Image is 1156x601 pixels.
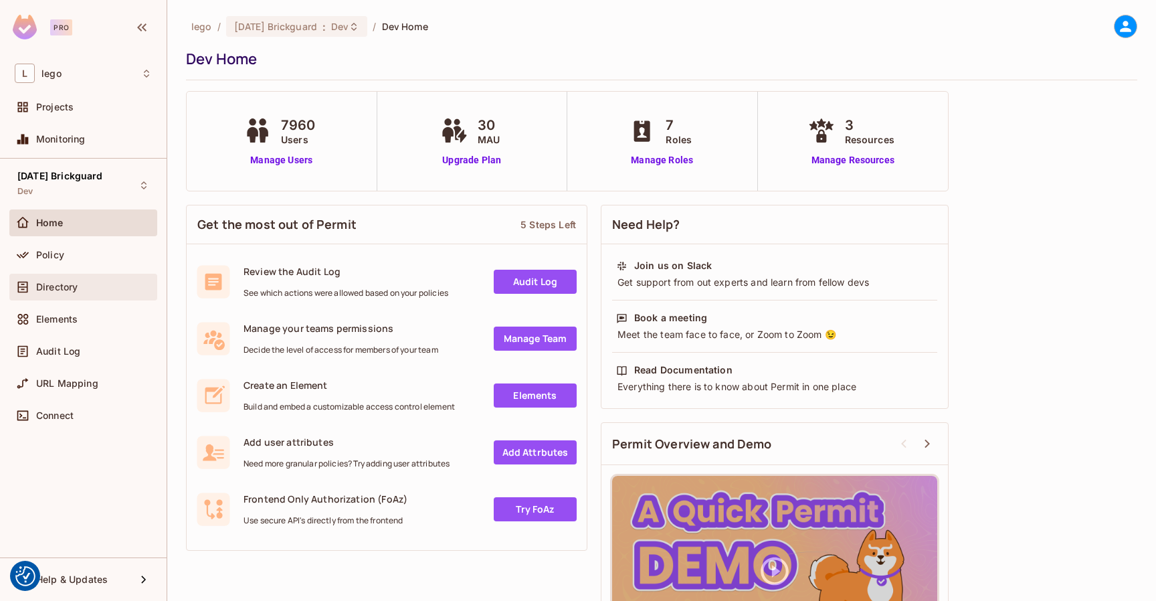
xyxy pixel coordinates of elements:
[438,153,506,167] a: Upgrade Plan
[17,186,33,197] span: Dev
[36,282,78,292] span: Directory
[634,363,733,377] div: Read Documentation
[322,21,326,32] span: :
[616,328,933,341] div: Meet the team face to face, or Zoom to Zoom 😉
[186,49,1131,69] div: Dev Home
[36,218,64,228] span: Home
[244,265,448,278] span: Review the Audit Log
[244,379,455,392] span: Create an Element
[36,378,98,389] span: URL Mapping
[244,436,450,448] span: Add user attributes
[478,133,500,147] span: MAU
[17,171,103,181] span: [DATE] Brickguard
[244,493,407,505] span: Frontend Only Authorization (FoAz)
[494,440,577,464] a: Add Attrbutes
[234,20,317,33] span: [DATE] Brickguard
[494,383,577,408] a: Elements
[494,497,577,521] a: Try FoAz
[217,20,221,33] li: /
[612,216,680,233] span: Need Help?
[616,276,933,289] div: Get support from out experts and learn from fellow devs
[634,259,712,272] div: Join us on Slack
[36,314,78,325] span: Elements
[191,20,212,33] span: the active workspace
[281,115,316,135] span: 7960
[331,20,349,33] span: Dev
[36,574,108,585] span: Help & Updates
[666,115,692,135] span: 7
[36,134,86,145] span: Monitoring
[520,218,576,231] div: 5 Steps Left
[634,311,707,325] div: Book a meeting
[845,133,894,147] span: Resources
[41,68,62,79] span: Workspace: lego
[373,20,376,33] li: /
[494,270,577,294] a: Audit Log
[15,566,35,586] button: Consent Preferences
[494,327,577,351] a: Manage Team
[36,250,64,260] span: Policy
[616,380,933,394] div: Everything there is to know about Permit in one place
[666,133,692,147] span: Roles
[36,102,74,112] span: Projects
[281,133,316,147] span: Users
[382,20,428,33] span: Dev Home
[244,345,438,355] span: Decide the level of access for members of your team
[244,515,407,526] span: Use secure API's directly from the frontend
[244,458,450,469] span: Need more granular policies? Try adding user attributes
[15,566,35,586] img: Revisit consent button
[805,153,901,167] a: Manage Resources
[36,410,74,421] span: Connect
[244,288,448,298] span: See which actions were allowed based on your policies
[244,402,455,412] span: Build and embed a customizable access control element
[845,115,894,135] span: 3
[13,15,37,39] img: SReyMgAAAABJRU5ErkJggg==
[197,216,357,233] span: Get the most out of Permit
[244,322,438,335] span: Manage your teams permissions
[612,436,772,452] span: Permit Overview and Demo
[625,153,698,167] a: Manage Roles
[36,346,80,357] span: Audit Log
[478,115,500,135] span: 30
[50,19,72,35] div: Pro
[241,153,322,167] a: Manage Users
[15,64,35,83] span: L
